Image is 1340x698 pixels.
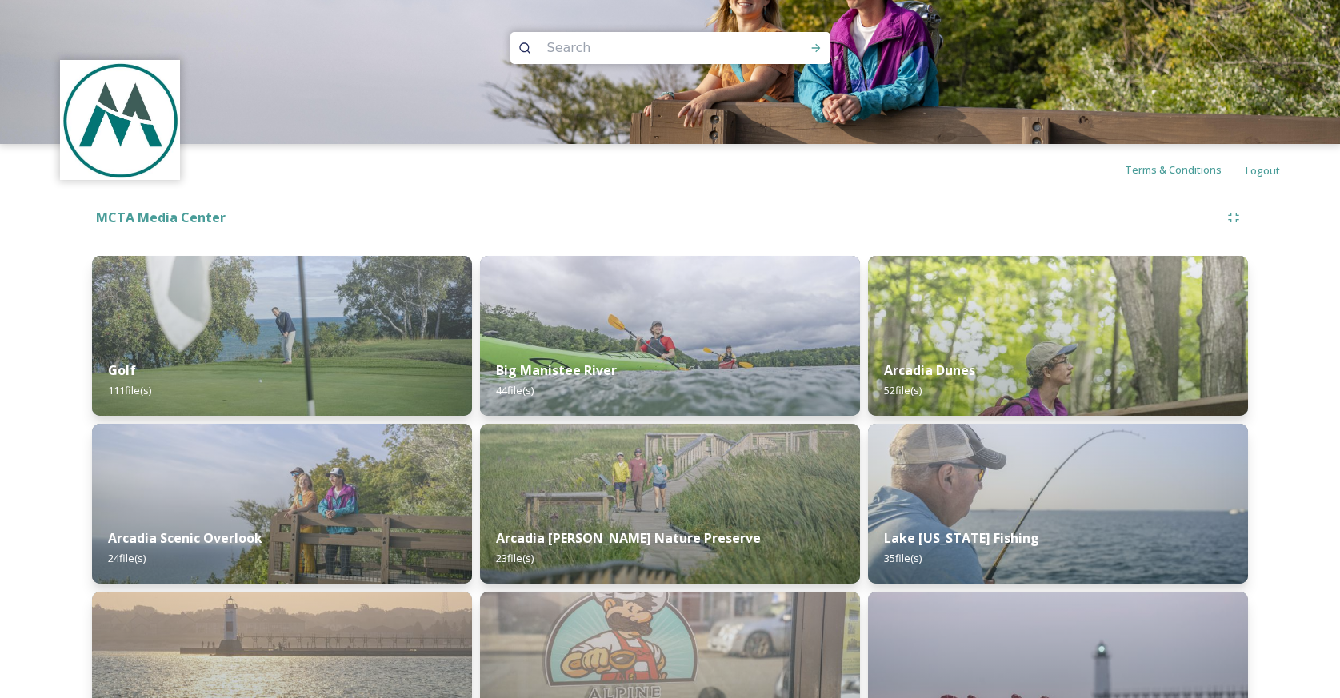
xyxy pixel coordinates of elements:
strong: Arcadia Dunes [884,361,975,379]
span: 111 file(s) [108,383,151,397]
strong: MCTA Media Center [96,209,226,226]
span: Terms & Conditions [1125,162,1222,177]
strong: Lake [US_STATE] Fishing [884,529,1039,547]
strong: Arcadia [PERSON_NAME] Nature Preserve [496,529,761,547]
img: 93255988-3c32-40b8-8fe0-e39f5d7946ae.jpg [868,256,1248,416]
input: Search [539,30,758,66]
a: Terms & Conditions [1125,160,1246,179]
img: d324c6b6-9a43-426d-a378-78bbc6691970.jpg [480,256,860,416]
img: 3b11e867-22d8-45f6-bd43-85cde715705d.jpg [480,424,860,584]
strong: Big Manistee River [496,361,617,379]
img: fa3c8c63-c1ce-4db3-a56d-a037bdc53c79.jpg [92,424,472,584]
span: Logout [1246,163,1280,177]
span: 52 file(s) [884,383,922,397]
span: 44 file(s) [496,383,534,397]
span: 24 file(s) [108,551,146,565]
span: 35 file(s) [884,551,922,565]
img: logo.jpeg [62,62,178,178]
strong: Golf [108,361,136,379]
img: c8d31f4d-d857-4a2a-a099-a0054ee97e81.jpg [868,424,1248,584]
span: 23 file(s) [496,551,534,565]
strong: Arcadia Scenic Overlook [108,529,262,547]
img: 4d762ede-6a63-4d59-aeba-a6797e8e5e2e.jpg [92,256,472,416]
